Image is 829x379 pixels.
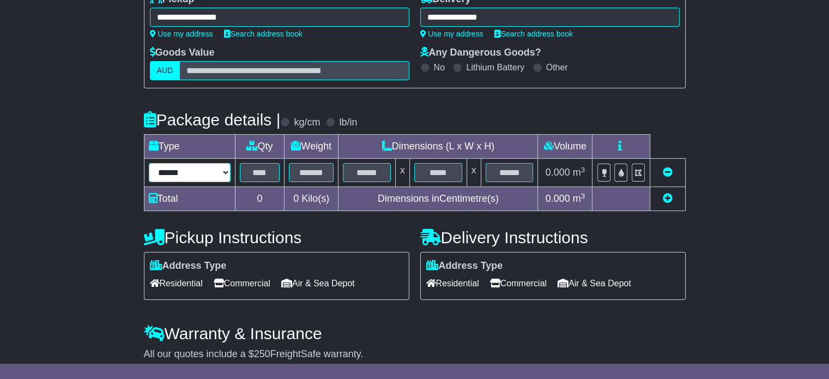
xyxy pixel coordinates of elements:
td: Total [144,187,235,211]
a: Use my address [420,29,483,38]
label: Address Type [150,260,227,272]
label: AUD [150,61,180,80]
span: Residential [150,275,203,292]
span: 0 [293,193,299,204]
span: Air & Sea Depot [281,275,355,292]
label: Other [546,62,568,73]
a: Search address book [494,29,573,38]
span: Commercial [490,275,547,292]
span: 0.000 [546,193,570,204]
td: Dimensions (L x W x H) [338,135,538,159]
h4: Warranty & Insurance [144,324,686,342]
label: Goods Value [150,47,215,59]
h4: Pickup Instructions [144,228,409,246]
td: Dimensions in Centimetre(s) [338,187,538,211]
label: Address Type [426,260,503,272]
td: Volume [538,135,592,159]
td: Qty [235,135,285,159]
div: All our quotes include a $ FreightSafe warranty. [144,348,686,360]
a: Remove this item [663,167,673,178]
label: Lithium Battery [466,62,524,73]
span: Commercial [214,275,270,292]
span: 250 [254,348,270,359]
span: Air & Sea Depot [558,275,631,292]
td: x [395,159,409,187]
label: Any Dangerous Goods? [420,47,541,59]
span: m [573,193,585,204]
a: Search address book [224,29,302,38]
label: kg/cm [294,117,320,129]
h4: Package details | [144,111,281,129]
td: Type [144,135,235,159]
sup: 3 [581,192,585,200]
td: x [467,159,481,187]
td: Weight [285,135,338,159]
td: 0 [235,187,285,211]
span: 0.000 [546,167,570,178]
label: No [434,62,445,73]
h4: Delivery Instructions [420,228,686,246]
span: m [573,167,585,178]
span: Residential [426,275,479,292]
label: lb/in [339,117,357,129]
a: Use my address [150,29,213,38]
td: Kilo(s) [285,187,338,211]
a: Add new item [663,193,673,204]
sup: 3 [581,166,585,174]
